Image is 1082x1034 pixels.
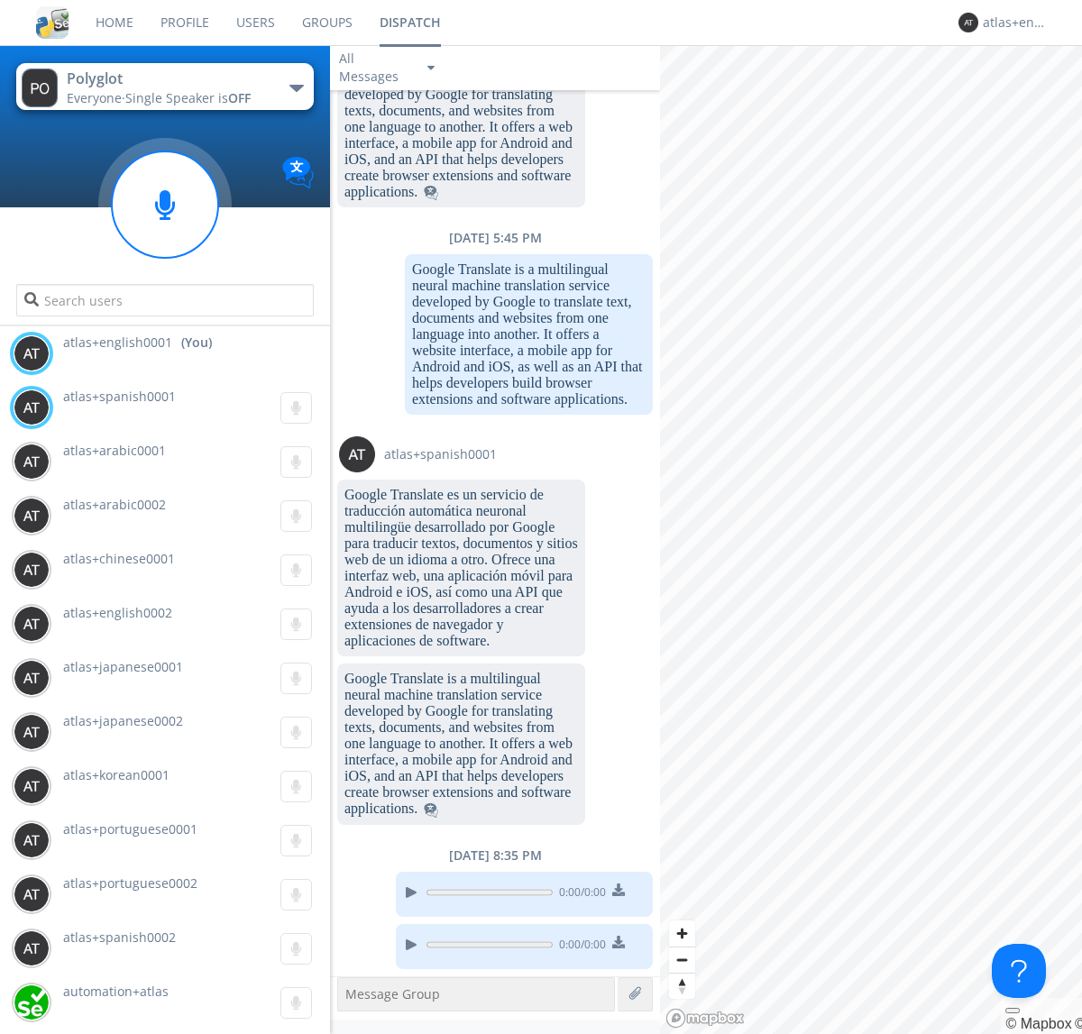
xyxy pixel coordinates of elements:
span: atlas+arabic0001 [63,442,166,459]
button: Zoom out [669,947,695,973]
img: caret-down-sm.svg [427,66,435,70]
span: atlas+english0001 [63,334,172,352]
button: Reset bearing to north [669,973,695,999]
dc-p: Google Translate is a multilingual neural machine translation service developed by Google for tra... [344,54,578,200]
iframe: Toggle Customer Support [992,944,1046,998]
dc-p: Google Translate is a multilingual neural machine translation service developed by Google for tra... [344,671,578,817]
span: Zoom out [669,947,695,973]
input: Search users [16,284,313,316]
span: 0:00 / 0:00 [553,884,606,904]
div: Polyglot [67,69,270,89]
a: Mapbox logo [665,1008,745,1029]
span: atlas+spanish0001 [63,388,176,405]
div: Everyone · [67,89,270,107]
img: 373638.png [14,660,50,696]
img: cddb5a64eb264b2086981ab96f4c1ba7 [36,6,69,39]
img: 373638.png [14,930,50,966]
button: PolyglotEveryone·Single Speaker isOFF [16,63,313,110]
img: 373638.png [14,335,50,371]
span: atlas+arabic0002 [63,496,166,513]
span: atlas+spanish0001 [384,445,497,463]
div: [DATE] 8:35 PM [330,846,660,865]
img: translated-message [424,186,438,200]
span: atlas+portuguese0001 [63,820,197,837]
span: atlas+spanish0002 [63,929,176,946]
div: atlas+english0001 [983,14,1050,32]
img: 373638.png [14,822,50,858]
span: This is a translated message [424,801,438,816]
img: 373638.png [958,13,978,32]
span: Reset bearing to north [669,974,695,999]
span: atlas+portuguese0002 [63,874,197,892]
span: atlas+japanese0002 [63,712,183,729]
img: download media button [612,883,625,896]
span: Single Speaker is [125,89,251,106]
img: 373638.png [14,876,50,912]
img: 373638.png [14,444,50,480]
img: 373638.png [14,389,50,425]
a: Mapbox [1005,1016,1071,1031]
img: 373638.png [14,552,50,588]
span: OFF [228,89,251,106]
img: 373638.png [14,768,50,804]
img: 373638.png [339,436,375,472]
span: 0:00 / 0:00 [553,937,606,956]
span: atlas+korean0001 [63,766,170,783]
img: translated-message [424,803,438,818]
img: 373638.png [14,606,50,642]
img: download media button [612,936,625,948]
div: [DATE] 5:45 PM [330,229,660,247]
div: All Messages [339,50,411,86]
dc-p: Google Translate is a multilingual neural machine translation service developed by Google to tran... [412,261,646,407]
span: automation+atlas [63,983,169,1000]
img: 373638.png [14,714,50,750]
div: (You) [181,334,212,352]
span: atlas+english0002 [63,604,172,621]
img: 373638.png [14,498,50,534]
span: This is a translated message [424,184,438,199]
img: Translation enabled [282,157,314,188]
img: 373638.png [22,69,58,107]
img: d2d01cd9b4174d08988066c6d424eccd [14,984,50,1020]
span: atlas+chinese0001 [63,550,175,567]
span: atlas+japanese0001 [63,658,183,675]
button: Zoom in [669,920,695,947]
dc-p: Google Translate es un servicio de traducción automática neuronal multilingüe desarrollado por Go... [344,487,578,649]
button: Toggle attribution [1005,1008,1020,1013]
